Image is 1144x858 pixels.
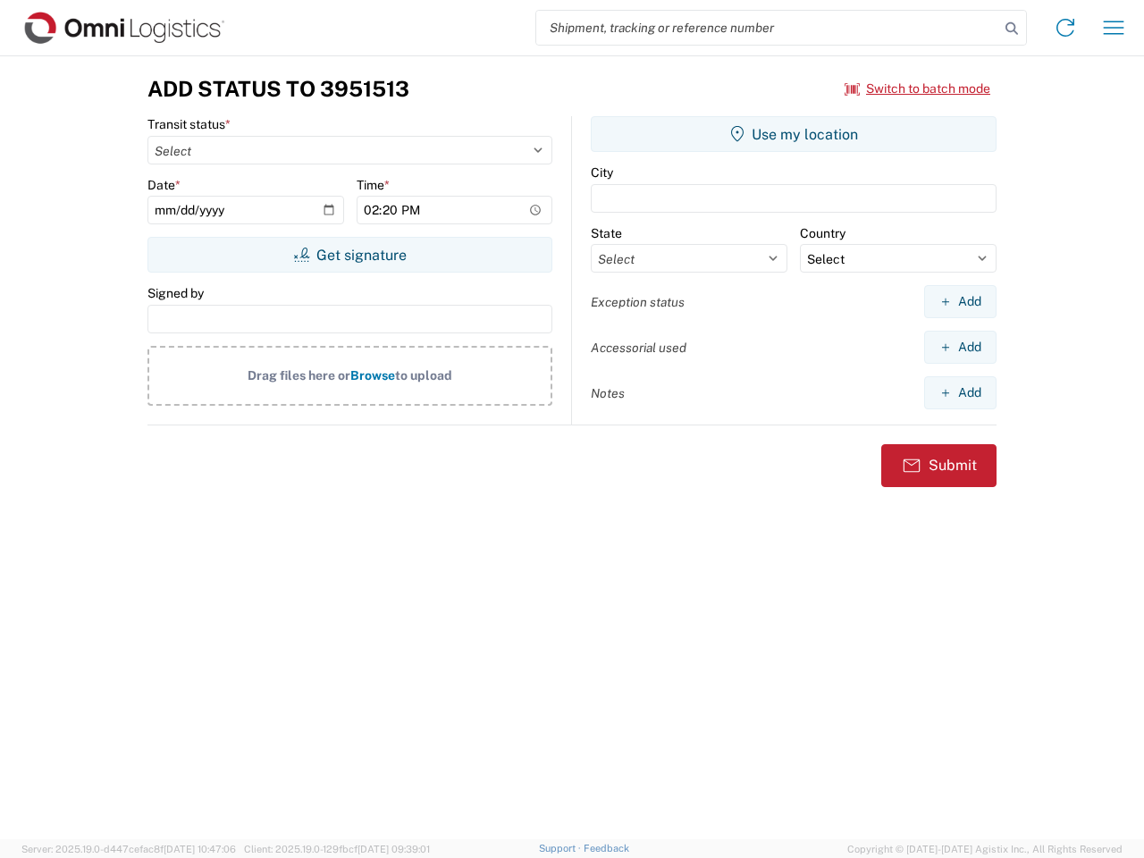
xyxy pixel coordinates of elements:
[591,385,625,401] label: Notes
[539,843,584,854] a: Support
[164,844,236,854] span: [DATE] 10:47:06
[147,76,409,102] h3: Add Status to 3951513
[21,844,236,854] span: Server: 2025.19.0-d447cefac8f
[147,116,231,132] label: Transit status
[350,368,395,383] span: Browse
[395,368,452,383] span: to upload
[147,285,204,301] label: Signed by
[591,340,686,356] label: Accessorial used
[800,225,845,241] label: Country
[591,225,622,241] label: State
[591,294,685,310] label: Exception status
[591,116,997,152] button: Use my location
[147,177,181,193] label: Date
[584,843,629,854] a: Feedback
[924,376,997,409] button: Add
[244,844,430,854] span: Client: 2025.19.0-129fbcf
[357,177,390,193] label: Time
[536,11,999,45] input: Shipment, tracking or reference number
[591,164,613,181] label: City
[357,844,430,854] span: [DATE] 09:39:01
[845,74,990,104] button: Switch to batch mode
[924,285,997,318] button: Add
[847,841,1123,857] span: Copyright © [DATE]-[DATE] Agistix Inc., All Rights Reserved
[248,368,350,383] span: Drag files here or
[924,331,997,364] button: Add
[147,237,552,273] button: Get signature
[881,444,997,487] button: Submit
